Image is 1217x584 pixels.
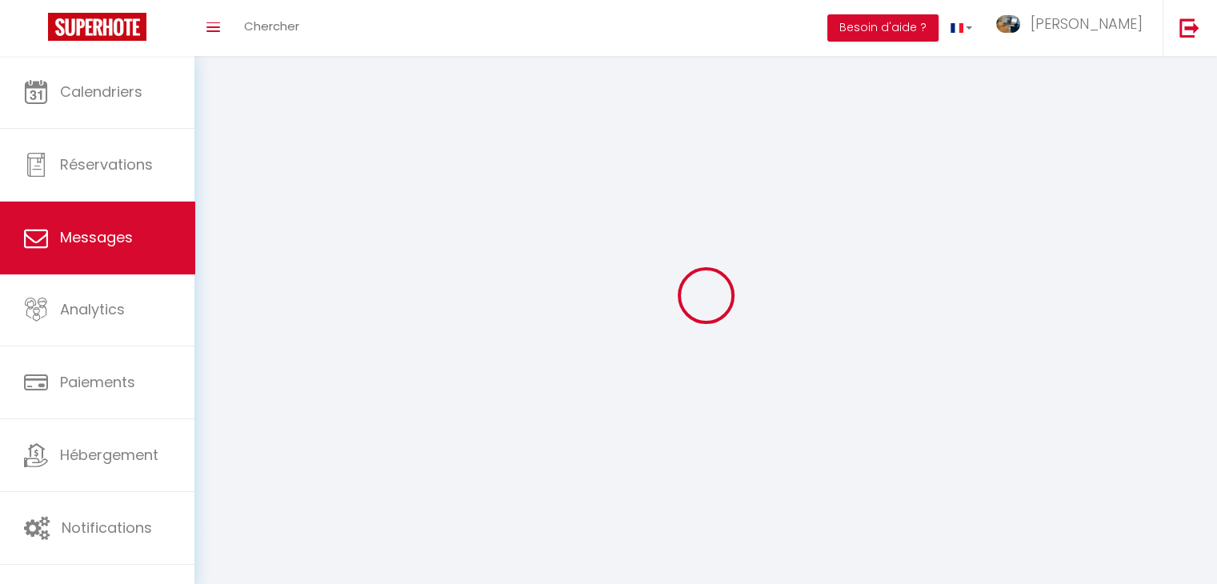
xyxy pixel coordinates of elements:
span: Réservations [60,154,153,174]
img: ... [996,15,1020,34]
span: Calendriers [60,82,142,102]
span: Paiements [60,372,135,392]
span: Chercher [244,18,299,34]
button: Besoin d'aide ? [827,14,939,42]
span: Analytics [60,299,125,319]
span: Messages [60,227,133,247]
span: [PERSON_NAME] [1031,14,1143,34]
span: Notifications [62,518,152,538]
img: Super Booking [48,13,146,41]
span: Hébergement [60,445,158,465]
img: logout [1179,18,1199,38]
